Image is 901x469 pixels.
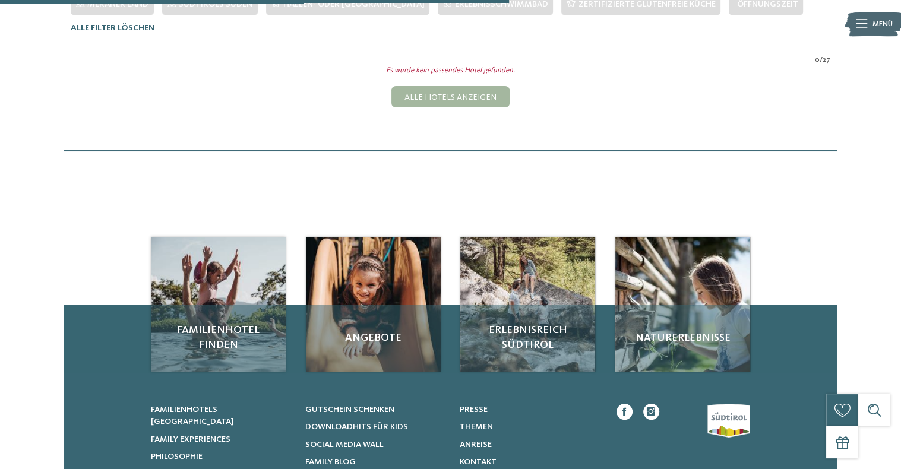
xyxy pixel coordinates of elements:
[151,237,286,372] img: Familienhotels gesucht? Hier findet ihr die besten!
[305,404,446,416] a: Gutschein schenken
[151,237,286,372] a: Familienhotels gesucht? Hier findet ihr die besten! Familienhotel finden
[317,331,430,346] span: Angebote
[305,421,446,433] a: Downloadhits für Kids
[459,456,600,468] a: Kontakt
[305,441,384,449] span: Social Media Wall
[823,55,830,65] span: 27
[459,458,496,466] span: Kontakt
[459,421,600,433] a: Themen
[459,405,487,414] span: Presse
[471,323,584,353] span: Erlebnisreich Südtirol
[305,423,408,431] span: Downloadhits für Kids
[305,439,446,451] a: Social Media Wall
[151,451,292,462] a: Philosophie
[615,237,750,372] a: Familienhotels gesucht? Hier findet ihr die besten! Naturerlebnisse
[391,86,509,107] div: Alle Hotels anzeigen
[459,404,600,416] a: Presse
[151,435,230,443] span: Family Experiences
[306,237,441,372] a: Familienhotels gesucht? Hier findet ihr die besten! Angebote
[615,237,750,372] img: Familienhotels gesucht? Hier findet ihr die besten!
[71,24,154,32] span: Alle Filter löschen
[62,65,838,76] div: Es wurde kein passendes Hotel gefunden.
[162,323,275,353] span: Familienhotel finden
[305,458,356,466] span: Family Blog
[815,55,820,65] span: 0
[459,439,600,451] a: Anreise
[151,404,292,427] a: Familienhotels [GEOGRAPHIC_DATA]
[305,456,446,468] a: Family Blog
[459,441,491,449] span: Anreise
[151,433,292,445] a: Family Experiences
[305,405,394,414] span: Gutschein schenken
[460,237,595,372] a: Familienhotels gesucht? Hier findet ihr die besten! Erlebnisreich Südtirol
[626,331,739,346] span: Naturerlebnisse
[151,405,234,426] span: Familienhotels [GEOGRAPHIC_DATA]
[820,55,823,65] span: /
[460,237,595,372] img: Familienhotels gesucht? Hier findet ihr die besten!
[151,452,203,461] span: Philosophie
[459,423,492,431] span: Themen
[306,237,441,372] img: Familienhotels gesucht? Hier findet ihr die besten!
